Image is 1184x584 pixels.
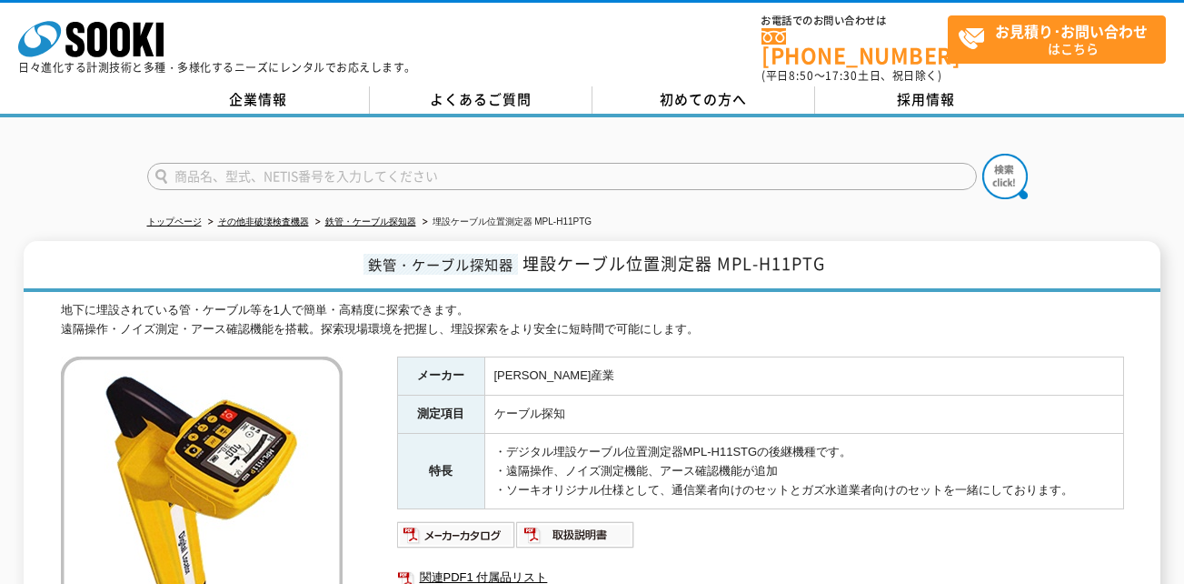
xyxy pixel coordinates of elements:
[18,62,416,73] p: 日々進化する計測技術と多種・多様化するニーズにレンタルでお応えします。
[397,520,516,549] img: メーカーカタログ
[761,67,941,84] span: (平日 ～ 土日、祝日除く)
[397,533,516,547] a: メーカーカタログ
[147,163,977,190] input: 商品名、型式、NETIS番号を入力してください
[397,396,484,434] th: 測定項目
[789,67,814,84] span: 8:50
[522,251,825,276] span: 埋設ケーブル位置測定器 MPL-H11PTG
[825,67,858,84] span: 17:30
[958,16,1165,62] span: はこちら
[484,434,1123,509] td: ・デジタル埋設ケーブル位置測定器MPL-H11STGの後継機種です。 ・遠隔操作、ノイズ測定機能、アース確認機能が追加 ・ソーキオリジナル仕様として、通信業者向けのセットとガズ水道業者向けのセッ...
[815,86,1038,114] a: 採用情報
[397,357,484,396] th: メーカー
[147,216,202,227] a: トップページ
[484,357,1123,396] td: [PERSON_NAME]産業
[419,213,592,232] li: 埋設ケーブル位置測定器 MPL-H11PTG
[995,20,1148,42] strong: お見積り･お問い合わせ
[61,301,1124,339] div: 地下に埋設されている管・ケーブル等を1人で簡単・高精度に探索できます。 遠隔操作・ノイズ測定・アース確認機能を搭載。探索現場環境を把握し、埋設探索をより安全に短時間で可能にします。
[370,86,592,114] a: よくあるご質問
[660,89,747,109] span: 初めての方へ
[484,396,1123,434] td: ケーブル探知
[325,216,416,227] a: 鉄管・ケーブル探知器
[218,216,309,227] a: その他非破壊検査機器
[982,154,1028,199] img: btn_search.png
[761,28,948,65] a: [PHONE_NUMBER]
[363,254,518,275] span: 鉄管・ケーブル探知器
[397,434,484,509] th: 特長
[592,86,815,114] a: 初めての方へ
[147,86,370,114] a: 企業情報
[516,533,635,547] a: 取扱説明書
[948,15,1166,64] a: お見積り･お問い合わせはこちら
[516,520,635,549] img: 取扱説明書
[761,15,948,26] span: お電話でのお問い合わせは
